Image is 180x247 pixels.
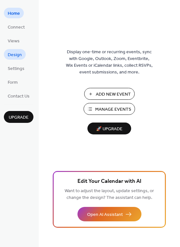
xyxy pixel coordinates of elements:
button: Open AI Assistant [77,207,141,221]
span: Manage Events [95,106,131,113]
span: Add New Event [96,91,131,98]
a: Form [4,77,22,87]
span: Upgrade [9,114,29,121]
span: Views [8,38,20,45]
button: Manage Events [84,103,135,115]
button: Add New Event [84,88,135,100]
span: Home [8,10,20,17]
span: Display one-time or recurring events, sync with Google, Outlook, Zoom, Eventbrite, Wix Events or ... [66,49,153,76]
span: Form [8,79,18,86]
span: Connect [8,24,25,31]
button: 🚀 Upgrade [87,123,131,134]
span: Settings [8,65,24,72]
span: Edit Your Calendar with AI [77,177,141,186]
a: Home [4,8,24,18]
a: Settings [4,63,28,73]
a: Connect [4,21,29,32]
span: Design [8,52,22,58]
a: Design [4,49,26,60]
a: Contact Us [4,90,33,101]
span: Open AI Assistant [87,211,123,218]
span: 🚀 Upgrade [91,125,127,133]
span: Contact Us [8,93,30,100]
button: Upgrade [4,111,33,123]
a: Views [4,35,23,46]
span: Want to adjust the layout, update settings, or change the design? The assistant can help. [65,187,154,202]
